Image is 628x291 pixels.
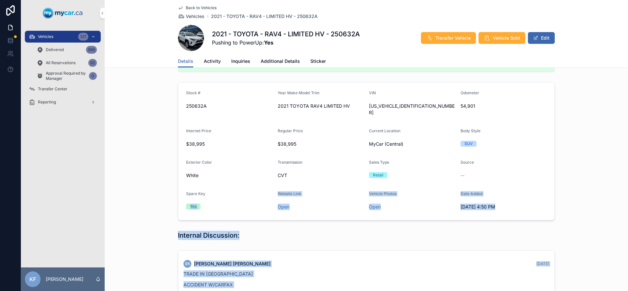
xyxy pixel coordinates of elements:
p: [PERSON_NAME] [46,276,83,282]
span: Current Location [369,128,400,133]
span: Approval Required by Manager [46,71,86,81]
span: Activity [204,58,221,64]
a: Back to Vehicles [178,5,217,10]
a: Additional Details [261,55,300,68]
span: $38,995 [186,141,272,147]
span: Year Make Model Trim [278,90,320,95]
a: Activity [204,55,221,68]
a: Vehicles [178,13,204,20]
div: SUV [464,141,473,147]
div: Retail [373,172,383,178]
span: Vehicle Photos [369,191,396,196]
span: White [186,172,199,179]
div: 62 [88,59,97,67]
p: TRADE IN [GEOGRAPHIC_DATA] [183,270,549,277]
span: Body Style [461,128,480,133]
a: Details [178,55,193,68]
h1: Internal Discussion: [178,231,239,240]
h1: 2021 - TOYOTA - RAV4 - LIMITED HV - 250632A [212,29,360,39]
span: $38,995 [278,141,364,147]
span: Internet Price [186,128,211,133]
span: 54,901 [461,103,547,109]
span: Reporting [38,100,56,105]
span: Vehicles [38,34,53,39]
span: -- [461,172,464,179]
span: EK [185,261,190,266]
span: Transfer Center [38,86,67,92]
span: 2021 TOYOTA RAV4 LIMITED HV [278,103,364,109]
div: Yes [190,204,197,209]
div: 0 [89,72,97,80]
span: Additional Details [261,58,300,64]
div: scrollable content [21,26,105,117]
span: MyCar (Central) [369,141,403,147]
strong: Yes [264,39,273,46]
span: Stock # [186,90,201,95]
span: [DATE] 4:50 PM [461,204,547,210]
span: [US_VEHICLE_IDENTIFICATION_NUMBER] [369,103,455,116]
div: 321 [78,33,88,41]
a: Approval Required by Manager0 [33,70,101,82]
span: Inquiries [231,58,250,64]
span: Source [461,160,474,165]
a: Delivered868 [33,44,101,56]
span: Sticker [310,58,326,64]
span: VIN [369,90,376,95]
span: [PERSON_NAME] [PERSON_NAME] [194,261,270,267]
span: Vehicle Sold [493,35,520,41]
div: 868 [86,46,97,54]
span: [DATE] [536,261,549,266]
span: KF [29,275,36,283]
button: Transfer Vehicle [421,32,476,44]
p: ACCIDENT W/CARFAX [183,281,549,288]
span: Pushing to PowerUp: [212,39,360,46]
span: CVT [278,172,364,179]
span: Delivered [46,47,64,52]
span: Details [178,58,193,64]
span: All Reservations [46,60,76,65]
span: Transmission [278,160,302,165]
span: Odometer [461,90,479,95]
a: Sticker [310,55,326,68]
button: Edit [528,32,555,44]
a: Open [369,204,381,209]
span: Sales Type [369,160,389,165]
a: Vehicles321 [25,31,101,43]
a: All Reservations62 [33,57,101,69]
a: Transfer Center [25,83,101,95]
span: 250632A [186,103,272,109]
a: Inquiries [231,55,250,68]
a: Open [278,204,289,209]
span: Website Link [278,191,301,196]
a: Reporting [25,96,101,108]
span: Spare Key [186,191,205,196]
span: Back to Vehicles [186,5,217,10]
span: Vehicles [186,13,204,20]
a: 2021 - TOYOTA - RAV4 - LIMITED HV - 250632A [211,13,318,20]
span: Regular Price [278,128,303,133]
button: Vehicle Sold [479,32,525,44]
img: App logo [43,8,83,18]
span: Date Added [461,191,482,196]
span: Exterior Color [186,160,212,165]
span: Transfer Vehicle [435,35,471,41]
